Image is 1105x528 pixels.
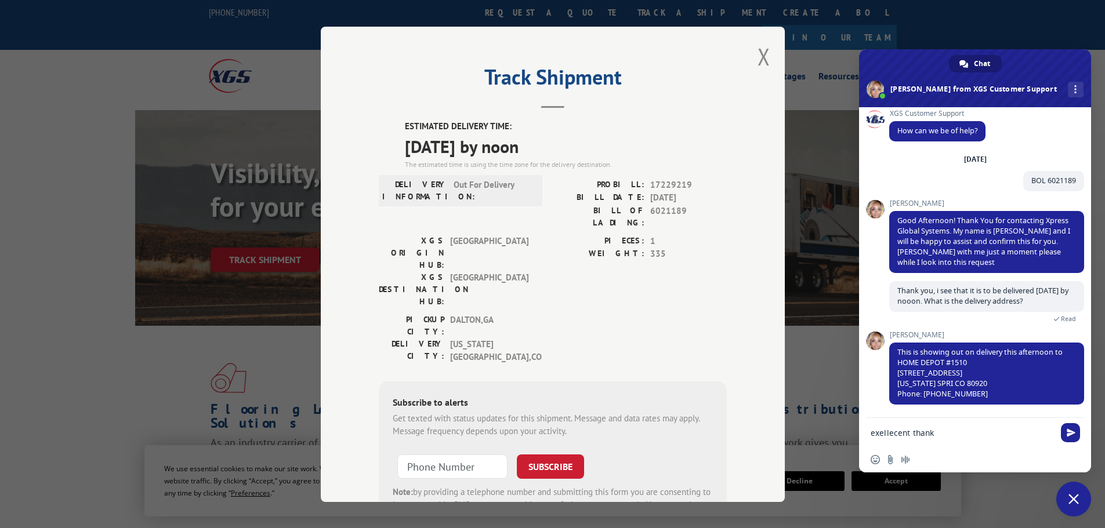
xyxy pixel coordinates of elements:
span: XGS Customer Support [889,110,986,118]
span: [GEOGRAPHIC_DATA] [450,234,528,271]
label: PIECES: [553,234,644,247]
div: Subscribe to alerts [393,395,713,412]
div: Get texted with status updates for this shipment. Message and data rates may apply. Message frequ... [393,412,713,438]
label: XGS DESTINATION HUB: [379,271,444,307]
label: BILL DATE: [553,191,644,205]
label: XGS ORIGIN HUB: [379,234,444,271]
div: More channels [1068,82,1084,97]
span: Out For Delivery [454,178,532,202]
textarea: Compose your message... [871,428,1054,438]
span: [GEOGRAPHIC_DATA] [450,271,528,307]
div: Close chat [1056,482,1091,516]
strong: Note: [393,486,413,497]
span: 1 [650,234,727,247]
label: DELIVERY CITY: [379,337,444,363]
span: This is showing out on delivery this afternoon to HOME DEPOT #1510 [STREET_ADDRESS] [US_STATE] SP... [897,347,1063,399]
button: SUBSCRIBE [517,454,584,478]
span: Insert an emoji [871,455,880,464]
span: 6021189 [650,204,727,228]
button: Close modal [758,41,770,72]
label: PROBILL: [553,178,644,191]
span: BOL 6021189 [1031,176,1076,185]
div: The estimated time is using the time zone for the delivery destination. [405,159,727,169]
span: DALTON , GA [450,313,528,337]
label: WEIGHT: [553,247,644,261]
span: Send [1061,423,1080,442]
label: DELIVERY INFORMATION: [382,178,448,202]
label: ESTIMATED DELIVERY TIME: [405,120,727,133]
span: [DATE] by noon [405,133,727,159]
span: [PERSON_NAME] [889,199,1084,207]
h2: Track Shipment [379,69,727,91]
span: Audio message [901,455,910,464]
span: [PERSON_NAME] [889,331,1084,339]
span: Read [1061,315,1076,323]
span: Thank you, i see that it is to be delivered [DATE] by nooon. What is the delivery address? [897,286,1068,306]
span: [DATE] [650,191,727,205]
input: Phone Number [397,454,508,478]
label: PICKUP CITY: [379,313,444,337]
span: Chat [974,55,990,72]
span: How can we be of help? [897,126,977,136]
label: BILL OF LADING: [553,204,644,228]
div: by providing a telephone number and submitting this form you are consenting to be contacted by SM... [393,485,713,525]
span: [US_STATE][GEOGRAPHIC_DATA] , CO [450,337,528,363]
span: 17229219 [650,178,727,191]
div: Chat [949,55,1002,72]
span: 335 [650,247,727,261]
span: Send a file [886,455,895,464]
span: Good Afternoon! Thank You for contacting Xpress Global Systems. My name is [PERSON_NAME] and I wi... [897,216,1070,267]
div: [DATE] [964,156,987,163]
